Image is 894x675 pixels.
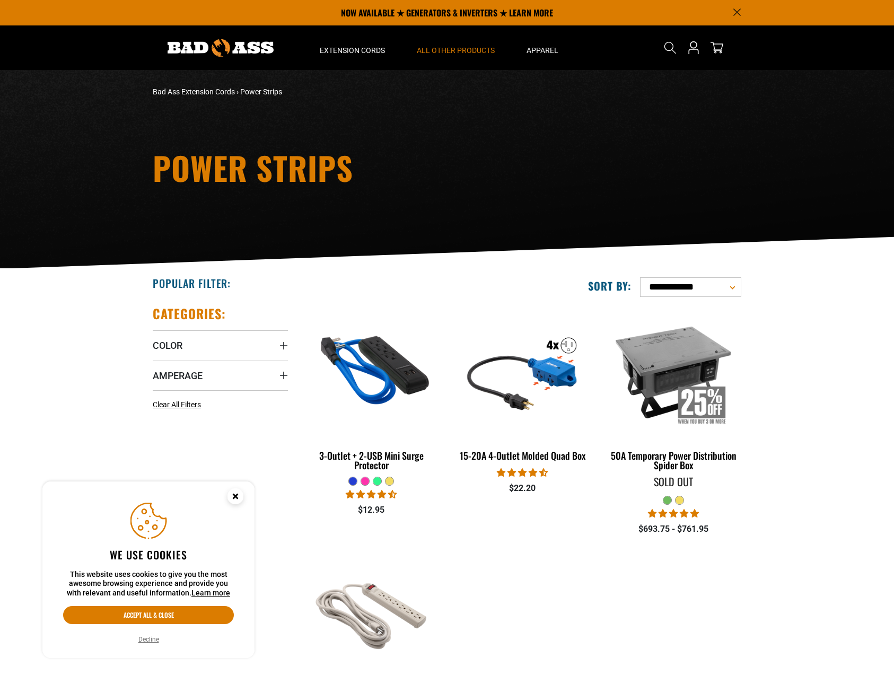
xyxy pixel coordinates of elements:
span: 4.40 stars [497,468,548,478]
span: › [236,87,239,96]
img: Bad Ass Extension Cords [168,39,274,57]
span: Color [153,339,182,352]
h2: Popular Filter: [153,276,231,290]
span: Extension Cords [320,46,385,55]
h2: Categories: [153,305,226,322]
summary: Search [662,39,679,56]
nav: breadcrumbs [153,86,540,98]
summary: Apparel [511,25,574,70]
img: 50A Temporary Power Distribution Spider Box [607,311,740,433]
button: Accept all & close [63,606,234,624]
div: 50A Temporary Power Distribution Spider Box [606,451,741,470]
label: Sort by: [588,279,632,293]
img: 6-Outlet Grounded Surge Protector [305,551,439,673]
div: $693.75 - $761.95 [606,523,741,536]
div: Sold Out [606,476,741,487]
span: Clear All Filters [153,400,201,409]
a: 50A Temporary Power Distribution Spider Box 50A Temporary Power Distribution Spider Box [606,305,741,476]
p: This website uses cookies to give you the most awesome browsing experience and provide you with r... [63,570,234,598]
a: Learn more [191,589,230,597]
h1: Power Strips [153,152,540,183]
a: blue 3-Outlet + 2-USB Mini Surge Protector [304,305,439,476]
summary: Extension Cords [304,25,401,70]
span: Power Strips [240,87,282,96]
span: 4.36 stars [346,489,397,499]
summary: Amperage [153,361,288,390]
summary: All Other Products [401,25,511,70]
a: Bad Ass Extension Cords [153,87,235,96]
summary: Color [153,330,288,360]
span: Apparel [527,46,558,55]
a: Clear All Filters [153,399,205,410]
h2: We use cookies [63,548,234,562]
div: 3-Outlet + 2-USB Mini Surge Protector [304,451,439,470]
button: Decline [135,634,162,645]
span: Amperage [153,370,203,382]
img: blue [305,311,439,433]
div: $12.95 [304,504,439,516]
aside: Cookie Consent [42,481,255,659]
span: All Other Products [417,46,495,55]
a: 15-20A 4-Outlet Molded Quad Box 15-20A 4-Outlet Molded Quad Box [455,305,590,467]
div: 15-20A 4-Outlet Molded Quad Box [455,451,590,460]
div: $22.20 [455,482,590,495]
img: 15-20A 4-Outlet Molded Quad Box [455,311,589,433]
span: 5.00 stars [648,509,699,519]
